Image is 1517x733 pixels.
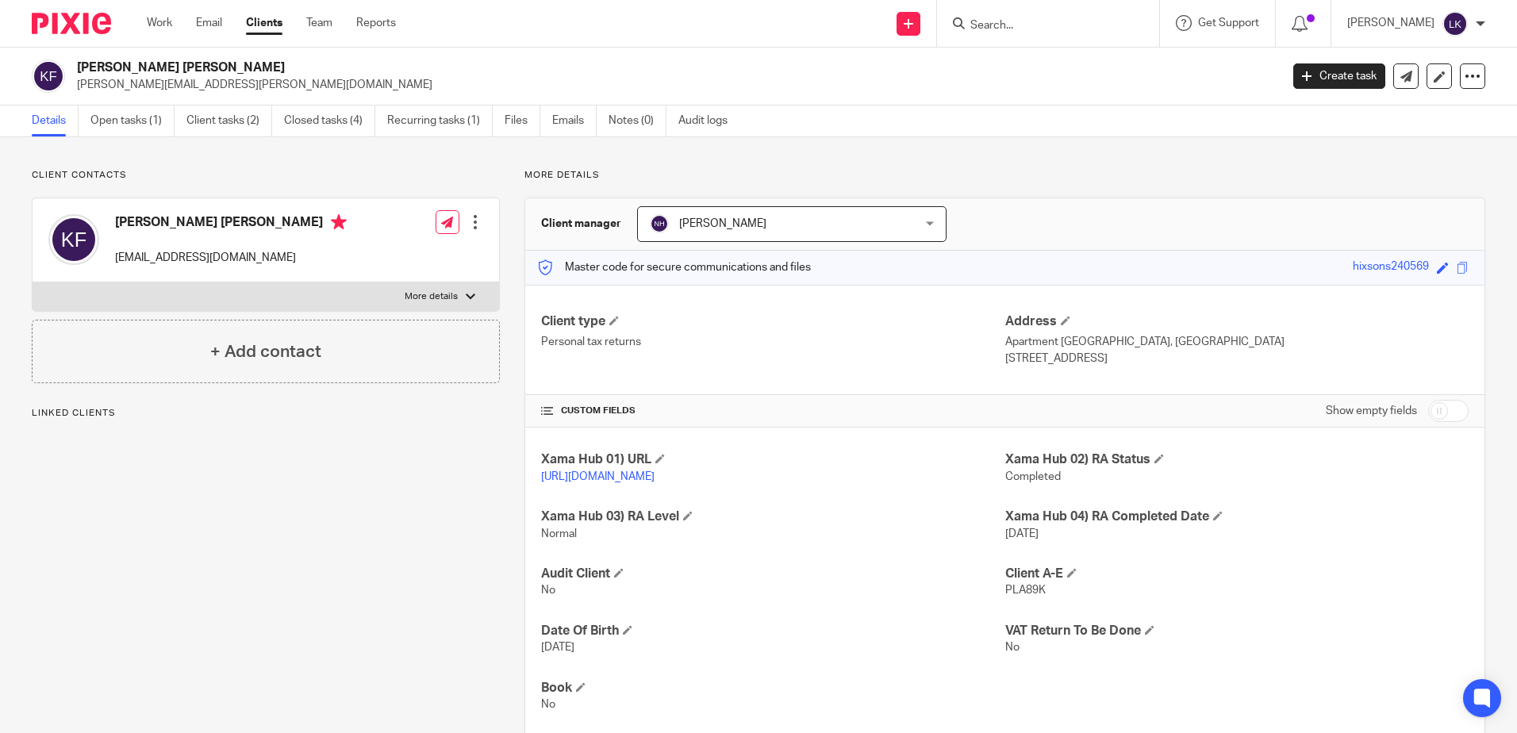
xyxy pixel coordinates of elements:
span: [DATE] [1005,528,1039,539]
p: More details [405,290,458,303]
p: Apartment [GEOGRAPHIC_DATA], [GEOGRAPHIC_DATA] [1005,334,1469,350]
h4: Date Of Birth [541,623,1004,639]
p: Linked clients [32,407,500,420]
p: Personal tax returns [541,334,1004,350]
a: Client tasks (2) [186,106,272,136]
a: [URL][DOMAIN_NAME] [541,471,655,482]
a: Work [147,15,172,31]
h4: Xama Hub 02) RA Status [1005,451,1469,468]
img: svg%3E [32,59,65,93]
a: Recurring tasks (1) [387,106,493,136]
p: [STREET_ADDRESS] [1005,351,1469,366]
h3: Client manager [541,216,621,232]
a: Open tasks (1) [90,106,175,136]
a: Details [32,106,79,136]
p: Client contacts [32,169,500,182]
h4: Client A-E [1005,566,1469,582]
a: Notes (0) [609,106,666,136]
a: Files [505,106,540,136]
h2: [PERSON_NAME] [PERSON_NAME] [77,59,1031,76]
a: Reports [356,15,396,31]
span: [PERSON_NAME] [679,218,766,229]
a: Audit logs [678,106,739,136]
a: Clients [246,15,282,31]
img: svg%3E [48,214,99,265]
input: Search [969,19,1112,33]
div: hixsons240569 [1353,259,1429,277]
h4: CUSTOM FIELDS [541,405,1004,417]
h4: Xama Hub 04) RA Completed Date [1005,508,1469,525]
i: Primary [331,214,347,230]
a: Email [196,15,222,31]
h4: Xama Hub 01) URL [541,451,1004,468]
label: Show empty fields [1326,403,1417,419]
span: No [1005,642,1020,653]
h4: Xama Hub 03) RA Level [541,508,1004,525]
img: svg%3E [650,214,669,233]
img: Pixie [32,13,111,34]
span: [DATE] [541,642,574,653]
p: [PERSON_NAME] [1347,15,1434,31]
p: [PERSON_NAME][EMAIL_ADDRESS][PERSON_NAME][DOMAIN_NAME] [77,77,1269,93]
p: [EMAIL_ADDRESS][DOMAIN_NAME] [115,250,347,266]
span: Normal [541,528,577,539]
h4: Audit Client [541,566,1004,582]
span: No [541,585,555,596]
span: No [541,699,555,710]
a: Team [306,15,332,31]
span: Get Support [1198,17,1259,29]
h4: Client type [541,313,1004,330]
h4: [PERSON_NAME] [PERSON_NAME] [115,214,347,234]
span: PLA89K [1005,585,1046,596]
h4: Book [541,680,1004,697]
img: svg%3E [1442,11,1468,36]
a: Create task [1293,63,1385,89]
h4: + Add contact [210,340,321,364]
h4: VAT Return To Be Done [1005,623,1469,639]
h4: Address [1005,313,1469,330]
p: Master code for secure communications and files [537,259,811,275]
span: Completed [1005,471,1061,482]
a: Emails [552,106,597,136]
a: Closed tasks (4) [284,106,375,136]
p: More details [524,169,1485,182]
